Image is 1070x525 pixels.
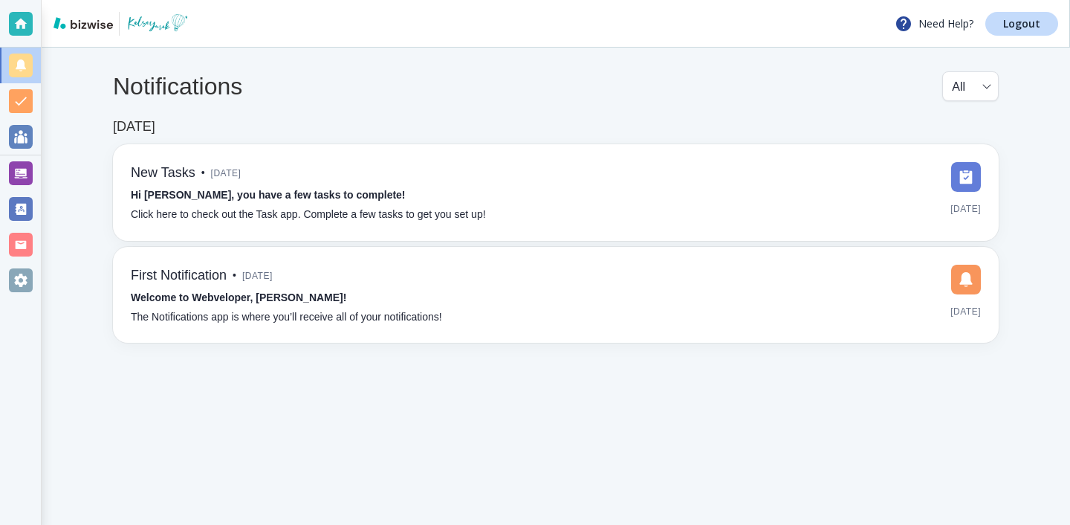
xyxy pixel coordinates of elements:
span: [DATE] [211,162,241,184]
p: • [201,165,205,181]
h4: Notifications [113,72,242,100]
a: First Notification•[DATE]Welcome to Webveloper, [PERSON_NAME]!The Notifications app is where you’... [113,247,999,344]
p: Logout [1003,19,1040,29]
h6: [DATE] [113,119,155,135]
img: DashboardSidebarTasks.svg [951,162,981,192]
strong: Welcome to Webveloper, [PERSON_NAME]! [131,292,346,303]
img: bizwise [53,17,113,29]
h6: First Notification [131,268,227,284]
a: Logout [985,12,1058,36]
strong: Hi [PERSON_NAME], you have a few tasks to complete! [131,189,406,201]
p: • [233,268,236,284]
p: Need Help? [895,15,973,33]
span: [DATE] [950,300,981,323]
h6: New Tasks [131,165,195,181]
div: All [952,72,989,100]
span: [DATE] [242,265,273,287]
span: [DATE] [950,198,981,220]
p: Click here to check out the Task app. Complete a few tasks to get you set up! [131,207,486,223]
img: DashboardSidebarNotification.svg [951,265,981,294]
img: THE WORLD ACCORDING TO KELSEY YUREK [126,12,193,36]
p: The Notifications app is where you’ll receive all of your notifications! [131,309,442,326]
a: New Tasks•[DATE]Hi [PERSON_NAME], you have a few tasks to complete!Click here to check out the Ta... [113,144,999,241]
